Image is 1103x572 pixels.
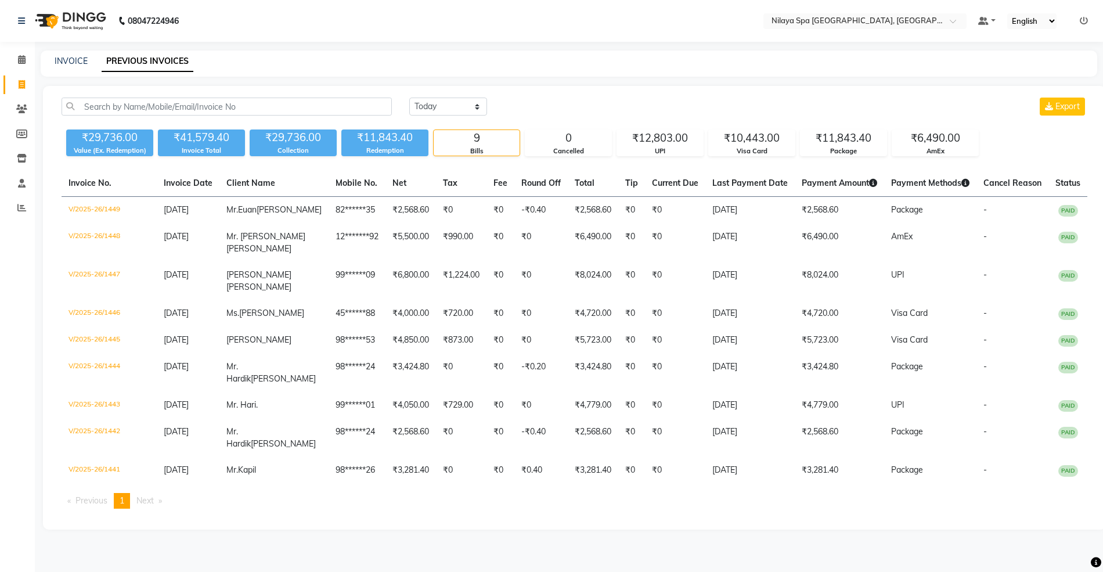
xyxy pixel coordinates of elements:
span: Total [575,178,594,188]
span: [DATE] [164,308,189,318]
td: ₹2,568.60 [385,197,436,224]
td: ₹0 [486,224,514,262]
span: Mr. Hardik [226,361,251,384]
span: Client Name [226,178,275,188]
td: ₹3,424.80 [385,354,436,392]
span: Mobile No. [336,178,377,188]
td: ₹0 [618,457,645,484]
div: Value (Ex. Redemption) [66,146,153,156]
input: Search by Name/Mobile/Email/Invoice No [62,98,392,116]
span: Kapil [238,465,256,475]
td: ₹0 [436,419,486,457]
td: ₹873.00 [436,327,486,354]
span: Invoice No. [69,178,111,188]
span: Payment Amount [802,178,877,188]
td: ₹4,720.00 [795,300,884,327]
span: [DATE] [164,361,189,372]
td: ₹0 [645,300,705,327]
td: ₹0 [436,197,486,224]
span: Ms. [226,308,239,318]
div: ₹29,736.00 [250,129,337,146]
td: [DATE] [705,224,795,262]
td: V/2025-26/1443 [62,392,157,419]
span: Export [1055,101,1080,111]
td: V/2025-26/1442 [62,419,157,457]
td: ₹720.00 [436,300,486,327]
span: Fee [493,178,507,188]
span: [PERSON_NAME] [251,373,316,384]
nav: Pagination [62,493,1087,509]
td: V/2025-26/1448 [62,224,157,262]
td: ₹0.40 [514,457,568,484]
td: ₹0 [486,327,514,354]
td: ₹4,779.00 [795,392,884,419]
td: ₹3,281.40 [568,457,618,484]
img: logo [30,5,109,37]
div: Cancelled [525,146,611,156]
td: ₹4,779.00 [568,392,618,419]
td: V/2025-26/1445 [62,327,157,354]
div: ₹6,490.00 [892,130,978,146]
td: ₹0 [645,419,705,457]
span: - [983,204,987,215]
div: Visa Card [709,146,795,156]
td: ₹8,024.00 [568,262,618,300]
td: ₹0 [514,392,568,419]
td: ₹0 [645,392,705,419]
span: Tax [443,178,457,188]
td: ₹0 [645,224,705,262]
td: ₹6,800.00 [385,262,436,300]
span: Visa Card [891,308,928,318]
td: ₹0 [514,327,568,354]
span: Mr. Hari [226,400,256,410]
td: ₹0 [618,300,645,327]
td: ₹0 [486,354,514,392]
span: Mr.Euan [226,204,257,215]
span: Package [891,361,923,372]
td: ₹0 [514,300,568,327]
span: - [983,400,987,410]
span: [PERSON_NAME] [239,308,304,318]
span: Previous [75,495,107,506]
span: PAID [1058,205,1078,217]
span: PAID [1058,465,1078,477]
td: [DATE] [705,197,795,224]
span: AmEx [891,231,913,242]
td: ₹990.00 [436,224,486,262]
td: ₹0 [486,419,514,457]
span: Package [891,204,923,215]
span: [PERSON_NAME] [226,243,291,254]
td: ₹0 [618,392,645,419]
td: ₹5,723.00 [568,327,618,354]
span: Package [891,426,923,437]
div: ₹29,736.00 [66,129,153,146]
span: 1 [120,495,124,506]
span: [DATE] [164,465,189,475]
span: [DATE] [164,426,189,437]
td: ₹8,024.00 [795,262,884,300]
span: . [256,400,258,410]
span: - [983,334,987,345]
span: PAID [1058,308,1078,320]
td: ₹0 [645,327,705,354]
span: Status [1055,178,1080,188]
td: V/2025-26/1444 [62,354,157,392]
td: ₹0 [514,224,568,262]
span: [PERSON_NAME] [226,269,291,280]
span: UPI [891,269,904,280]
div: 0 [525,130,611,146]
td: ₹0 [645,354,705,392]
td: [DATE] [705,354,795,392]
div: ₹11,843.40 [801,130,886,146]
div: ₹10,443.00 [709,130,795,146]
td: [DATE] [705,392,795,419]
td: ₹3,424.80 [568,354,618,392]
div: ₹11,843.40 [341,129,428,146]
span: Net [392,178,406,188]
td: ₹729.00 [436,392,486,419]
td: ₹0 [645,262,705,300]
span: Last Payment Date [712,178,788,188]
b: 08047224946 [128,5,179,37]
td: ₹0 [486,262,514,300]
span: - [983,269,987,280]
